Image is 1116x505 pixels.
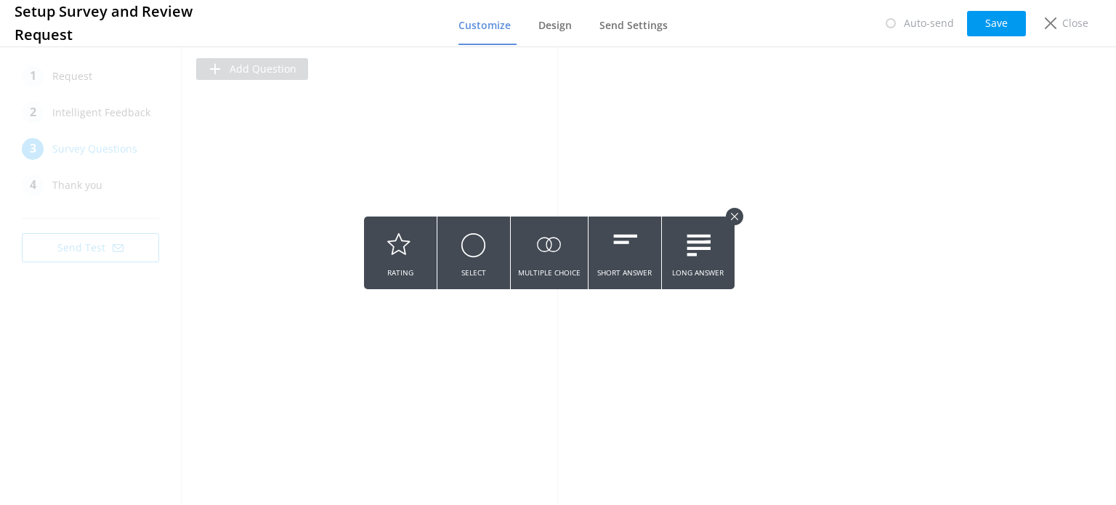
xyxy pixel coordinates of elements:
button: Save [967,11,1026,36]
button: Multiple Choice [511,217,588,289]
button: Select [437,217,510,289]
p: Auto-send [904,15,954,31]
span: Send Settings [599,18,668,33]
span: Design [538,18,572,33]
button: Rating [364,217,437,289]
p: Close [1062,15,1088,31]
span: Customize [458,18,511,33]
